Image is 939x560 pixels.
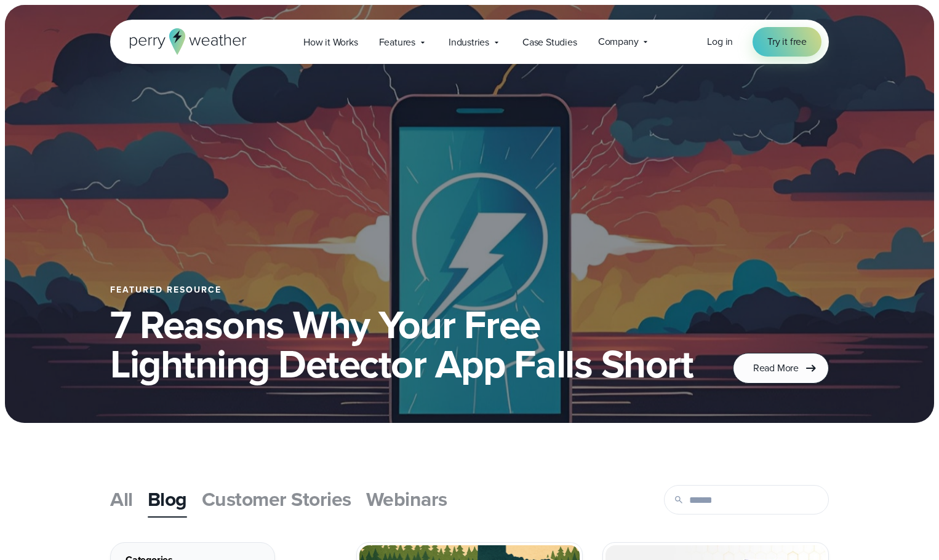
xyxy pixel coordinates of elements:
span: Customer Stories [202,484,351,514]
span: Blog [148,484,187,514]
h1: 7 Reasons Why Your Free Lightning Detector App Falls Short [110,305,703,384]
span: Industries [449,35,489,50]
a: Webinars [366,482,447,516]
span: All [110,484,133,514]
span: How it Works [303,35,358,50]
span: Features [379,35,415,50]
a: Case Studies [512,30,588,55]
a: Read More [733,353,829,384]
a: Log in [707,34,733,49]
span: Try it free [767,34,807,49]
span: Webinars [366,484,447,514]
a: Try it free [753,27,821,57]
div: Featured Resource [110,285,703,295]
a: How it Works [293,30,369,55]
a: Customer Stories [202,482,351,516]
span: Read More [753,361,799,376]
span: Company [598,34,639,49]
a: Blog [148,482,187,516]
a: All [110,482,133,516]
span: Case Studies [522,35,577,50]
